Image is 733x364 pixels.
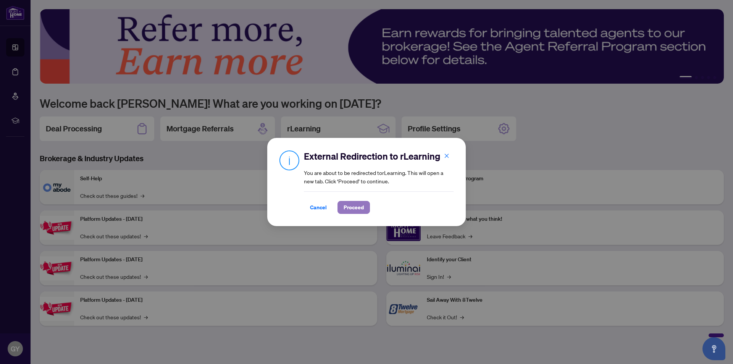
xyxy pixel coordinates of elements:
[344,201,364,214] span: Proceed
[702,337,725,360] button: Open asap
[444,153,449,159] span: close
[337,201,370,214] button: Proceed
[310,201,327,214] span: Cancel
[304,201,333,214] button: Cancel
[279,150,299,170] img: Info Icon
[304,150,454,162] h2: External Redirection to rLearning
[304,150,454,214] div: You are about to be redirected to rLearning . This will open a new tab. Click ‘Proceed’ to continue.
